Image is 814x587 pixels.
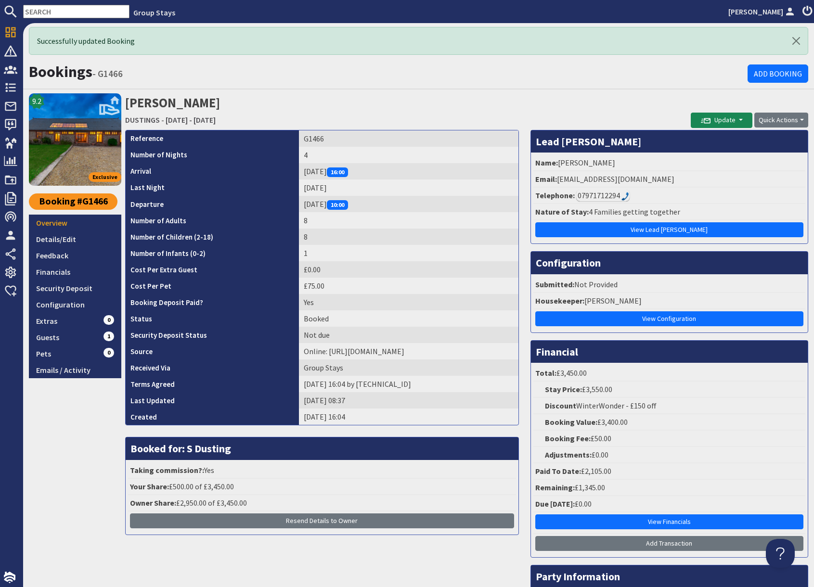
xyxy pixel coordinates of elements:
[126,310,299,327] th: Status
[286,516,358,525] span: Resend Details to Owner
[545,401,576,410] strong: Discount
[92,68,123,79] small: - G1466
[103,348,114,357] span: 0
[533,431,805,447] li: £50.00
[701,115,736,124] span: Update
[29,62,92,81] a: Bookings
[535,499,575,509] strong: Due [DATE]:
[126,343,299,359] th: Source
[299,179,518,196] td: [DATE]
[535,158,558,167] strong: Name:
[29,231,121,247] a: Details/Edit
[299,278,518,294] td: £75.00
[299,147,518,163] td: 4
[126,376,299,392] th: Terms Agreed
[535,207,589,217] strong: Nature of Stay:
[161,115,164,125] span: -
[125,115,160,125] a: DUSTINGS
[166,115,216,125] a: [DATE] - [DATE]
[130,498,176,508] strong: Owner Share:
[535,280,574,289] strong: Submitted:
[545,384,582,394] strong: Stay Price:
[29,27,808,55] div: Successfully updated Booking
[125,93,691,128] h2: [PERSON_NAME]
[29,264,121,280] a: Financials
[128,495,516,511] li: £2,950.00 of £3,450.00
[691,113,752,128] button: Update
[29,329,121,345] a: Guests1
[299,376,518,392] td: [DATE] 16:04 by [TECHNICAL_ID]
[535,174,557,184] strong: Email:
[126,359,299,376] th: Received Via
[531,252,808,274] h3: Configuration
[133,8,175,17] a: Group Stays
[126,261,299,278] th: Cost Per Extra Guest
[126,294,299,310] th: Booking Deposit Paid?
[535,368,556,378] strong: Total:
[299,310,518,327] td: Booked
[728,6,797,17] a: [PERSON_NAME]
[533,365,805,382] li: £3,450.00
[545,417,597,427] strong: Booking Value:
[299,130,518,147] td: G1466
[126,437,518,459] h3: Booked for: S Dusting
[299,408,518,425] td: [DATE] 16:04
[533,480,805,496] li: £1,345.00
[29,193,117,210] div: Booking #G1466
[533,398,805,414] li: WinterWonder - £150 off
[535,311,803,326] a: View Configuration
[29,247,121,264] a: Feedback
[533,204,805,220] li: 4 Families getting together
[533,414,805,431] li: £3,400.00
[535,191,575,200] strong: Telephone:
[29,345,121,362] a: Pets0
[533,447,805,463] li: £0.00
[130,465,204,475] strong: Taking commission?:
[29,215,121,231] a: Overview
[299,359,518,376] td: Group Stays
[126,245,299,261] th: Number of Infants (0-2)
[128,479,516,495] li: £500.00 of £3,450.00
[531,341,808,363] h3: Financial
[126,327,299,343] th: Security Deposit Status
[621,192,629,201] img: hfpfyWBK5wQHBAGPgDf9c6qAYOxxMAAAAASUVORK5CYII=
[533,496,805,512] li: £0.00
[23,5,129,18] input: SEARCH
[103,332,114,341] span: 1
[29,313,121,329] a: Extras0
[29,296,121,313] a: Configuration
[89,172,121,182] span: Exclusive
[748,64,808,83] a: Add Booking
[126,130,299,147] th: Reference
[754,113,808,128] button: Quick Actions
[299,261,518,278] td: £0.00
[533,382,805,398] li: £3,550.00
[126,163,299,179] th: Arrival
[533,171,805,188] li: [EMAIL_ADDRESS][DOMAIN_NAME]
[126,278,299,294] th: Cost Per Pet
[32,95,41,107] span: 9.2
[545,450,592,459] strong: Adjustments:
[126,196,299,212] th: Departure
[533,155,805,171] li: [PERSON_NAME]
[531,130,808,153] h3: Lead [PERSON_NAME]
[299,294,518,310] td: Yes
[299,245,518,261] td: 1
[4,572,15,583] img: staytech_i_w-64f4e8e9ee0a9c174fd5317b4b171b261742d2d393467e5bdba4413f4f884c10.svg
[327,200,348,210] span: 10:00
[126,392,299,408] th: Last Updated
[299,196,518,212] td: [DATE]
[299,327,518,343] td: Not due
[130,513,514,528] button: Resend Details to Owner
[535,536,803,551] a: Add Transaction
[126,408,299,425] th: Created
[535,483,575,492] strong: Remaining:
[299,212,518,229] td: 8
[535,466,581,476] strong: Paid To Date:
[576,190,630,201] div: Call: 07971712294
[327,167,348,177] span: 16:00
[126,179,299,196] th: Last Night
[535,222,803,237] a: View Lead [PERSON_NAME]
[175,381,182,389] i: Agreements were checked at the time of signing booking terms:<br>- I AGREE to take out appropriat...
[29,280,121,296] a: Security Deposit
